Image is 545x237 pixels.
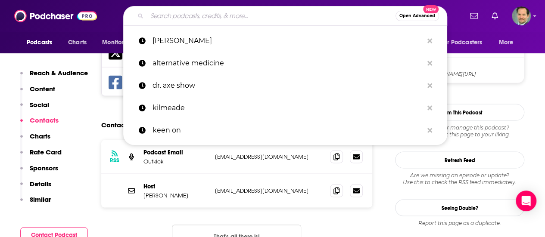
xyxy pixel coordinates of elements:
a: kilmeade [123,97,447,119]
button: open menu [435,34,495,51]
p: Details [30,180,51,188]
p: Social [30,101,49,109]
div: Open Intercom Messenger [516,191,536,211]
span: instagram.com/bigbenshowfox [420,71,520,77]
span: Podcasts [27,37,52,49]
img: Podchaser - Follow, Share and Rate Podcasts [14,8,97,24]
div: Are we missing an episode or update? Use this to check the RSS feed immediately. [395,172,524,185]
span: Open Advanced [399,14,435,18]
button: Charts [20,132,50,148]
a: Show notifications dropdown [467,9,481,23]
p: ben domenech [153,30,423,52]
a: Show notifications dropdown [488,9,501,23]
p: Outkick [143,157,208,165]
button: Reach & Audience [20,69,88,85]
p: kilmeade [153,97,423,119]
a: keen on [123,119,447,142]
button: Details [20,180,51,196]
button: open menu [493,34,524,51]
span: Charts [68,37,87,49]
h2: Contacts [101,117,130,133]
p: keen on [153,119,423,142]
button: Social [20,101,49,117]
button: Contacts [20,116,59,132]
p: Reach & Audience [30,69,88,77]
input: Search podcasts, credits, & more... [147,9,396,23]
p: Similar [30,195,51,203]
p: Contacts [30,116,59,124]
a: [PERSON_NAME] [123,30,447,52]
p: Charts [30,132,50,140]
span: Do you host or manage this podcast? [395,124,524,131]
button: Sponsors [20,164,58,180]
button: Rate Card [20,148,62,164]
h3: RSS [110,157,119,163]
img: User Profile [512,6,531,25]
span: New [423,5,439,13]
span: Instagram [420,62,520,70]
a: Instagram[DOMAIN_NAME][URL] [399,61,520,79]
p: [PERSON_NAME] [143,191,208,199]
button: Content [20,85,55,101]
span: More [499,37,514,49]
span: For Podcasters [441,37,482,49]
button: Open AdvancedNew [396,11,439,21]
p: Host [143,182,208,190]
button: Show profile menu [512,6,531,25]
div: Search podcasts, credits, & more... [123,6,447,26]
button: Similar [20,195,51,211]
div: Report this page as a duplicate. [395,219,524,226]
p: Content [30,85,55,93]
a: alternative medicine [123,52,447,74]
button: Refresh Feed [395,151,524,168]
a: Seeing Double? [395,199,524,216]
span: Logged in as dean11209 [512,6,531,25]
a: dr. axe show [123,74,447,97]
p: alternative medicine [153,52,423,74]
span: Monitoring [102,37,133,49]
div: Claim and edit this page to your liking. [395,124,524,138]
a: Charts [62,34,92,51]
p: Sponsors [30,164,58,172]
button: open menu [21,34,63,51]
button: Claim This Podcast [395,104,524,120]
p: Rate Card [30,148,62,156]
p: [EMAIL_ADDRESS][DOMAIN_NAME] [215,153,323,160]
p: dr. axe show [153,74,423,97]
p: [EMAIL_ADDRESS][DOMAIN_NAME] [215,187,323,194]
button: open menu [96,34,144,51]
p: Podcast Email [143,148,208,156]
